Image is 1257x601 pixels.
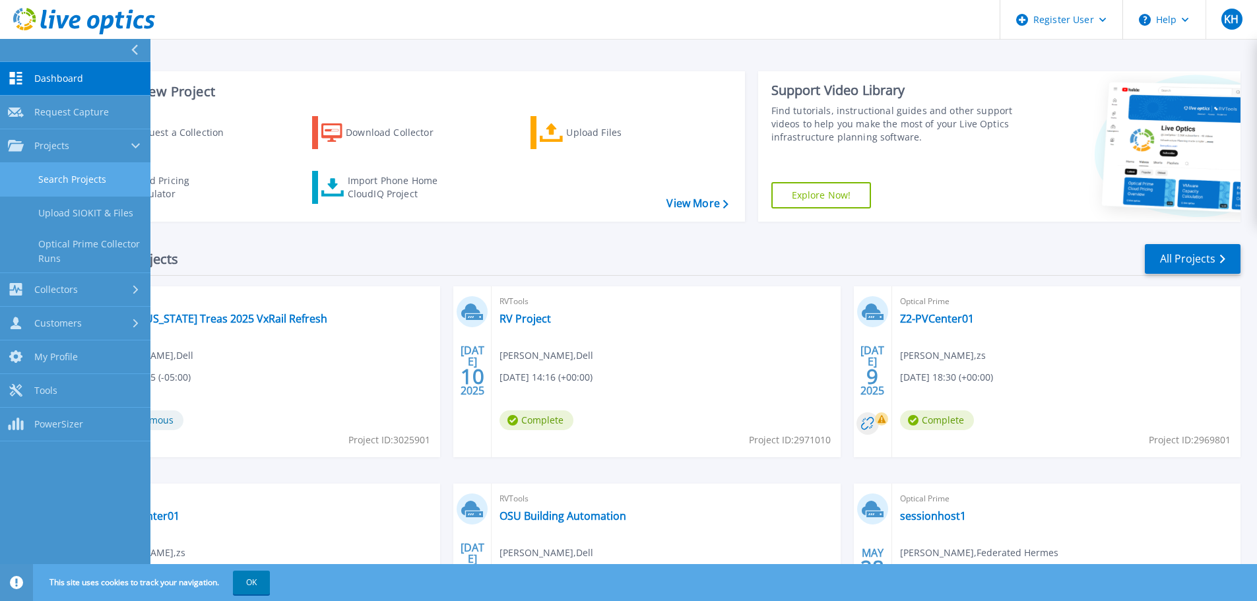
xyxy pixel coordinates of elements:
span: Optical Prime [900,294,1233,309]
span: [DATE] 14:16 (+00:00) [500,370,593,385]
span: Optical Prime [100,491,432,506]
span: [DATE] 18:30 (+00:00) [900,370,993,385]
span: Optical Prime [100,294,432,309]
a: View More [666,197,728,210]
span: [PERSON_NAME] , Dell [500,546,593,560]
div: [DATE] 2025 [460,544,485,592]
a: RV Project [500,312,551,325]
div: Upload Files [566,119,672,146]
a: Z2-PVCenter01 [900,312,974,325]
span: Dashboard [34,73,83,84]
span: Complete [900,410,974,430]
span: 9 [866,371,878,382]
a: OSU Building Automation [500,509,626,522]
span: My Profile [34,351,78,363]
div: Import Phone Home CloudIQ Project [348,174,451,201]
a: All Projects [1145,244,1241,274]
a: Request a Collection [94,116,241,149]
a: State Of [US_STATE] Treas 2025 VxRail Refresh [100,312,327,325]
a: sessionhost1 [900,509,966,522]
div: [DATE] 2025 [860,346,885,395]
div: Request a Collection [131,119,237,146]
span: PowerSizer [34,418,83,430]
a: Download Collector [312,116,459,149]
span: Complete [500,410,573,430]
span: Request Capture [34,106,109,118]
button: OK [233,571,270,594]
span: RVTools [500,294,832,309]
div: Find tutorials, instructional guides and other support videos to help you make the most of your L... [771,104,1017,144]
span: RVTools [500,491,832,506]
span: Project ID: 2971010 [749,433,831,447]
span: Tools [34,385,57,396]
span: This site uses cookies to track your navigation. [36,571,270,594]
span: Project ID: 3025901 [348,433,430,447]
span: KH [1224,14,1239,24]
span: Customers [34,317,82,329]
span: [PERSON_NAME] , Dell [500,348,593,363]
div: [DATE] 2025 [460,346,485,395]
a: Explore Now! [771,182,872,208]
h3: Start a New Project [94,84,728,99]
span: 28 [860,562,884,573]
a: Cloud Pricing Calculator [94,171,241,204]
a: Upload Files [531,116,678,149]
span: 10 [461,371,484,382]
div: Cloud Pricing Calculator [129,174,235,201]
span: Projects [34,140,69,152]
div: MAY 2025 [860,544,885,592]
span: [PERSON_NAME] , zs [900,348,986,363]
span: [PERSON_NAME] , Federated Hermes [900,546,1058,560]
div: Download Collector [346,119,451,146]
div: Support Video Library [771,82,1017,99]
span: Collectors [34,284,78,296]
span: Optical Prime [900,491,1233,506]
span: Project ID: 2969801 [1149,433,1231,447]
